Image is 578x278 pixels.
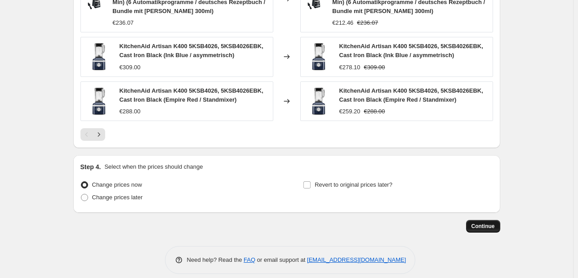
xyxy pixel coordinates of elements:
[339,43,483,58] span: KitchenAid Artisan K400 5KSB4026, 5KSB4026EBK, Cast Iron Black (Ink Blue / asymmetrisch)
[85,43,112,70] img: 519aaENJLKL_80x.jpg
[357,18,378,27] strike: €236.07
[255,256,307,263] span: or email support at
[471,223,495,230] span: Continue
[120,87,263,103] span: KitchenAid Artisan K400 5KSB4026, 5KSB4026EBK, Cast Iron Black (Empire Red / Standmixer)
[364,63,385,72] strike: €309.00
[244,256,255,263] a: FAQ
[93,128,105,141] button: Next
[307,256,406,263] a: [EMAIL_ADDRESS][DOMAIN_NAME]
[305,88,332,115] img: 519aaENJLKL_80x.jpg
[466,220,500,233] button: Continue
[120,43,263,58] span: KitchenAid Artisan K400 5KSB4026, 5KSB4026EBK, Cast Iron Black (Ink Blue / asymmetrisch)
[364,107,385,116] strike: €288.00
[339,63,360,72] div: €278.10
[80,162,101,171] h2: Step 4.
[187,256,244,263] span: Need help? Read the
[332,18,353,27] div: €212.46
[339,107,360,116] div: €259.20
[92,181,142,188] span: Change prices now
[92,194,143,201] span: Change prices later
[305,43,332,70] img: 519aaENJLKL_80x.jpg
[315,181,392,188] span: Revert to original prices later?
[104,162,203,171] p: Select when the prices should change
[120,107,141,116] div: €288.00
[112,18,133,27] div: €236.07
[85,88,112,115] img: 519aaENJLKL_80x.jpg
[120,63,141,72] div: €309.00
[339,87,483,103] span: KitchenAid Artisan K400 5KSB4026, 5KSB4026EBK, Cast Iron Black (Empire Red / Standmixer)
[80,128,105,141] nav: Pagination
